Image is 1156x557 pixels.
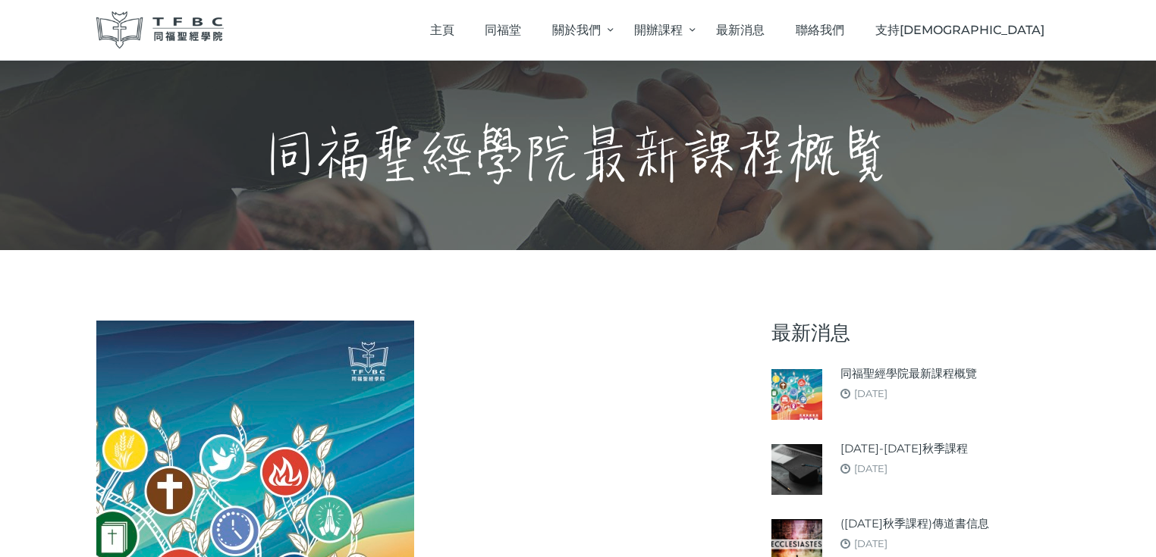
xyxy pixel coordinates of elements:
[840,365,977,382] a: 同福聖經學院最新課程概覽
[854,387,887,399] a: [DATE]
[854,537,887,549] a: [DATE]
[701,8,781,52] a: 最新消息
[840,440,968,457] a: [DATE]-[DATE]秋季課程
[264,121,892,189] h1: 同福聖經學院最新課程概覽
[485,23,521,37] span: 同福堂
[771,444,822,495] img: 2025-26年秋季課程
[859,8,1060,52] a: 支持[DEMOGRAPHIC_DATA]
[430,23,454,37] span: 主頁
[470,8,537,52] a: 同福堂
[781,8,860,52] a: 聯絡我們
[796,23,844,37] span: 聯絡我們
[840,515,989,532] a: ([DATE]秋季課程)傳道書信息
[552,23,601,37] span: 關於我們
[536,8,618,52] a: 關於我們
[854,462,887,474] a: [DATE]
[96,11,224,49] img: 同福聖經學院 TFBC
[716,23,765,37] span: 最新消息
[875,23,1044,37] span: 支持[DEMOGRAPHIC_DATA]
[414,8,470,52] a: 主頁
[771,321,1060,345] h5: 最新消息
[771,369,822,420] img: 同福聖經學院最新課程概覽
[634,23,683,37] span: 開辦課程
[619,8,701,52] a: 開辦課程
